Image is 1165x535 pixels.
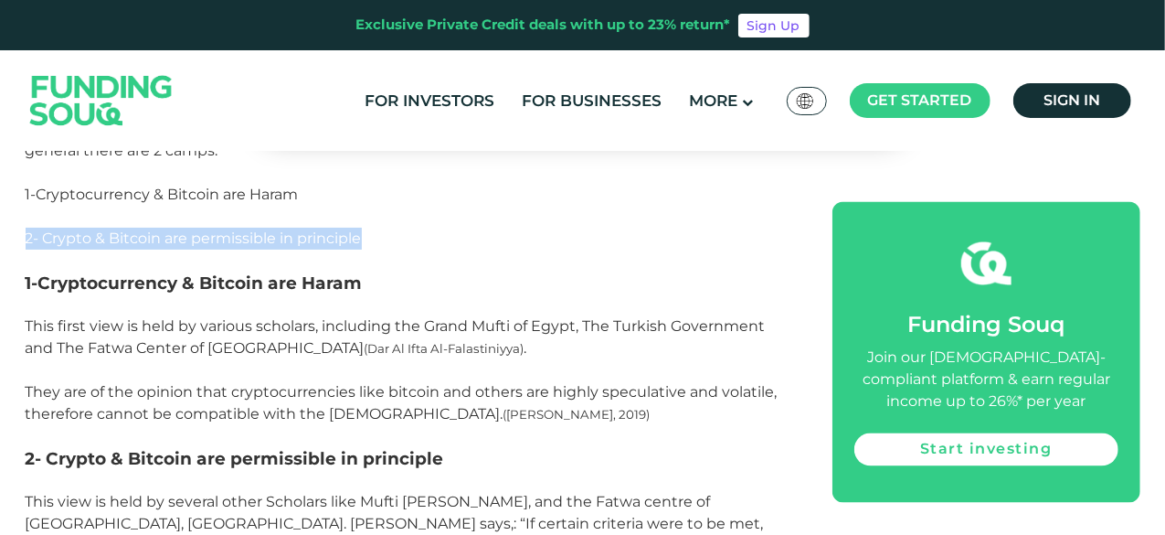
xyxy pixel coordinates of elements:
a: For Investors [360,86,499,116]
span: 2- Crypto & Bitcoin are permissible in principle [26,448,444,469]
span: More [689,91,737,110]
span: This first view is held by various scholars, including the Grand Mufti of Egypt, The Turkish Gove... [26,317,778,423]
span: 2- Crypto & Bitcoin are permissible in principle [26,230,362,247]
span: (Dar Al Ifta Al-Falastiniyya) [365,341,524,356]
span: Sign in [1043,91,1100,109]
span: Get started [868,91,972,109]
span: 1- [26,186,37,203]
div: Exclusive Private Credit deals with up to 23% return* [356,15,731,36]
div: Join our [DEMOGRAPHIC_DATA]-compliant platform & earn regular income up to 26%* per year [854,347,1117,412]
a: Start investing [854,433,1117,465]
img: Logo [12,54,191,146]
span: ([PERSON_NAME], 2019) [503,407,651,422]
a: Sign in [1013,83,1131,118]
a: For Businesses [517,86,666,116]
a: Sign Up [738,14,810,37]
span: Funding Souq [907,311,1064,337]
span: Cryptocurrency & Bitcoin are Haram [37,186,299,203]
img: fsicon [961,238,1011,288]
span: 1- [26,273,38,294]
span: Cryptocurrency & Bitcoin are Haram [38,273,363,294]
span: Due to the nature of Bitcoin, there have been many discussions as to the permissibility of Bitcoi... [26,120,755,159]
img: SA Flag [797,93,813,109]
